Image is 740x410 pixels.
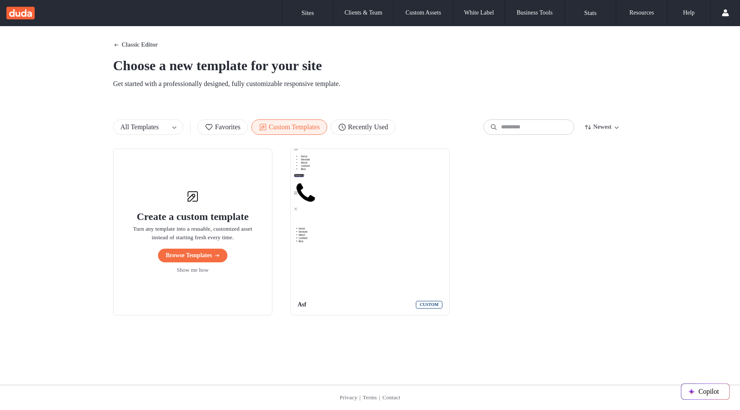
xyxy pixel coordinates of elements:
[630,9,654,16] label: Resources
[131,225,255,242] span: Turn any template into a reusable, customized asset instead of starting fresh every time.
[517,9,553,16] label: Business Tools
[406,9,441,16] label: Custom Assets
[363,394,377,401] a: Terms
[259,122,320,132] span: Custom Templates
[382,394,400,401] a: Contact
[113,57,627,74] span: Choose a new template for your site
[301,9,314,17] label: Sites
[113,38,158,52] button: Classic Editor
[113,79,627,89] span: Get started with a professionally designed, fully customizable responsive template.
[113,120,169,134] button: All Templates
[340,394,357,401] a: Privacy
[681,384,729,399] button: Copilot
[298,300,411,309] span: asf
[205,122,241,132] span: Favorites
[379,394,380,401] span: |
[158,249,227,262] button: Browse Templates
[197,119,248,135] button: Favorites
[177,266,209,274] a: Show me how
[344,9,382,16] label: Clients & Team
[331,119,396,135] button: Recently Used
[359,394,361,401] span: |
[137,210,248,223] span: Create a custom template
[683,9,695,16] label: Help
[251,119,327,135] button: Custom Templates
[584,9,597,17] label: Stats
[338,122,388,132] span: Recently Used
[464,9,494,16] label: White Label
[416,301,442,309] div: Custom
[578,120,627,134] button: Newest
[120,123,159,131] span: All Templates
